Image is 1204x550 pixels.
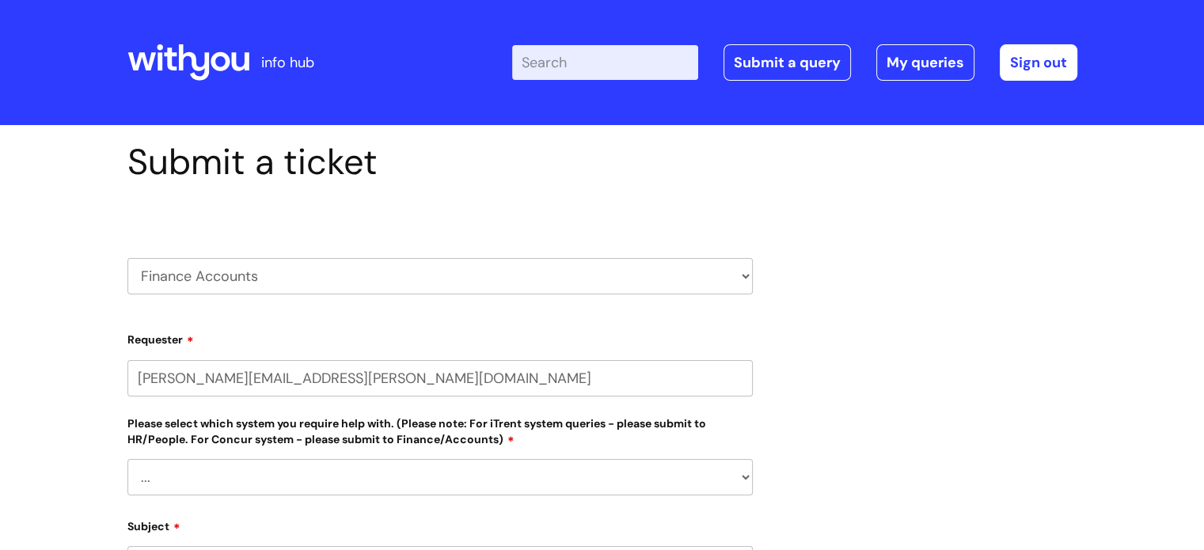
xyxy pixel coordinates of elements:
[127,328,753,347] label: Requester
[876,44,974,81] a: My queries
[512,44,1077,81] div: | -
[127,360,753,396] input: Email
[127,141,753,184] h1: Submit a ticket
[261,50,314,75] p: info hub
[512,45,698,80] input: Search
[127,414,753,446] label: Please select which system you require help with. (Please note: For iTrent system queries - pleas...
[1000,44,1077,81] a: Sign out
[127,514,753,533] label: Subject
[724,44,851,81] a: Submit a query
